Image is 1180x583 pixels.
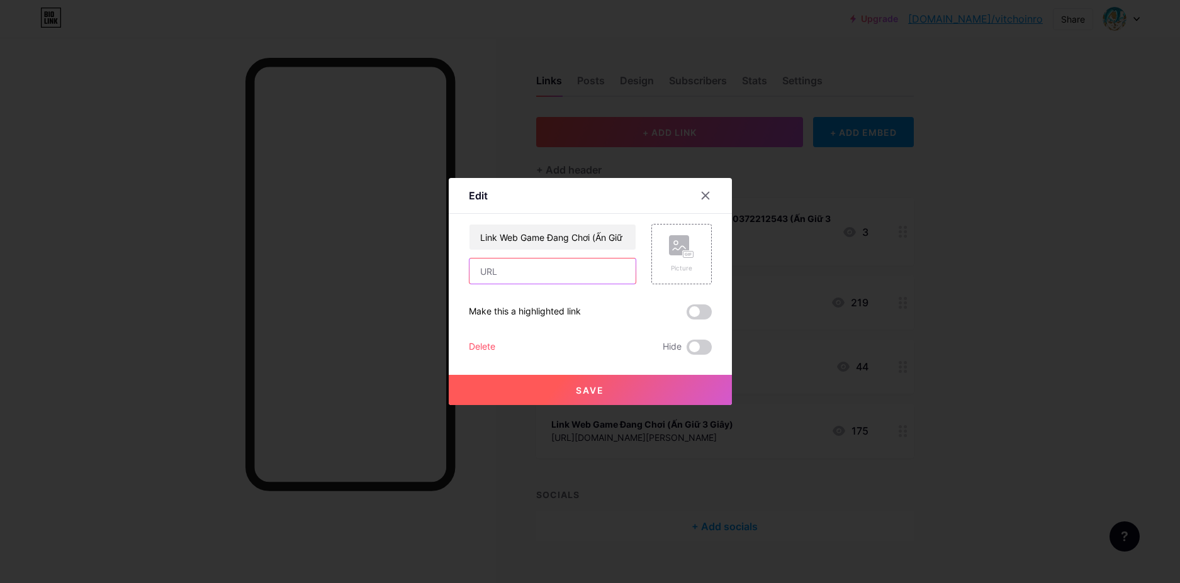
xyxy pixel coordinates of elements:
[469,340,495,355] div: Delete
[449,375,732,405] button: Save
[469,258,636,284] input: URL
[469,188,488,203] div: Edit
[669,264,694,273] div: Picture
[576,385,604,396] span: Save
[469,225,636,250] input: Title
[469,304,581,319] div: Make this a highlighted link
[663,340,682,355] span: Hide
